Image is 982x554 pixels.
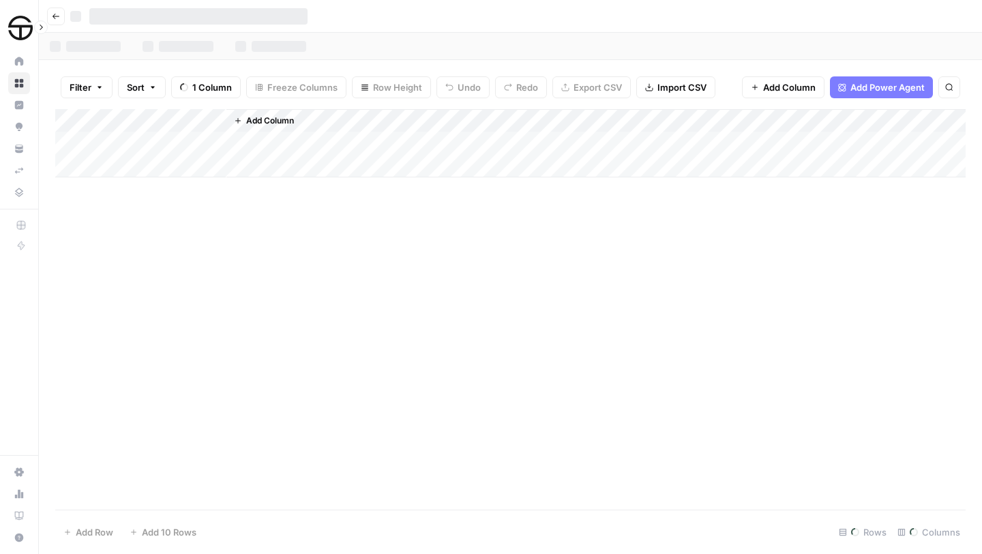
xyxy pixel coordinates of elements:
[8,160,30,181] a: Syncs
[61,76,113,98] button: Filter
[8,138,30,160] a: Your Data
[246,76,346,98] button: Freeze Columns
[121,521,205,543] button: Add 10 Rows
[192,81,232,94] span: 1 Column
[833,521,892,543] div: Rows
[8,181,30,203] a: Data Library
[436,76,490,98] button: Undo
[142,525,196,539] span: Add 10 Rows
[267,81,338,94] span: Freeze Columns
[742,76,824,98] button: Add Column
[552,76,631,98] button: Export CSV
[763,81,816,94] span: Add Column
[8,50,30,72] a: Home
[228,112,299,130] button: Add Column
[892,521,966,543] div: Columns
[8,16,33,40] img: SimpleTire Logo
[850,81,925,94] span: Add Power Agent
[8,483,30,505] a: Usage
[8,11,30,45] button: Workspace: SimpleTire
[574,81,622,94] span: Export CSV
[8,116,30,138] a: Opportunities
[495,76,547,98] button: Redo
[70,81,91,94] span: Filter
[830,76,933,98] button: Add Power Agent
[516,81,538,94] span: Redo
[352,76,431,98] button: Row Height
[657,81,706,94] span: Import CSV
[127,81,145,94] span: Sort
[76,525,113,539] span: Add Row
[373,81,422,94] span: Row Height
[118,76,166,98] button: Sort
[8,461,30,483] a: Settings
[8,527,30,549] button: Help + Support
[8,94,30,116] a: Insights
[8,505,30,527] a: Learning Hub
[246,115,294,127] span: Add Column
[55,521,121,543] button: Add Row
[8,72,30,94] a: Browse
[636,76,715,98] button: Import CSV
[171,76,241,98] button: 1 Column
[458,81,481,94] span: Undo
